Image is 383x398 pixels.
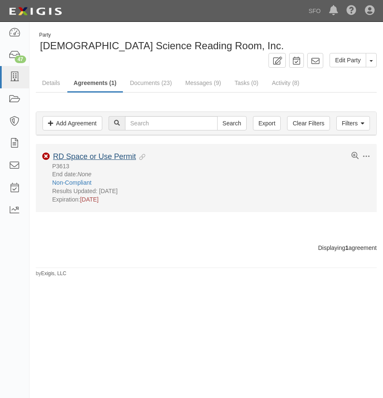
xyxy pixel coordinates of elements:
[15,56,26,63] div: 47
[253,116,281,130] a: Export
[42,187,370,195] div: Results Updated: [DATE]
[217,116,247,130] input: Search
[125,116,218,130] input: Search
[345,244,348,251] b: 1
[179,74,227,91] a: Messages (9)
[80,196,98,203] span: [DATE]
[36,32,377,53] div: Christian Science Reading Room, Inc.
[287,116,330,130] a: Clear Filters
[41,271,66,276] a: Exigis, LLC
[266,74,306,91] a: Activity (8)
[304,3,325,19] a: SFO
[29,244,383,252] div: Displaying agreement
[36,74,66,91] a: Details
[53,152,145,162] div: RD Space or Use Permit
[42,153,50,160] i: Non-Compliant
[53,152,136,161] a: RD Space or Use Permit
[36,270,66,277] small: by
[40,40,284,51] span: [DEMOGRAPHIC_DATA] Science Reading Room, Inc.
[351,152,359,160] a: View results summary
[330,53,366,67] a: Edit Party
[42,170,377,178] div: End date:
[6,4,64,19] img: logo-5460c22ac91f19d4615b14bd174203de0afe785f0fc80cf4dbbc73dc1793850b.png
[39,32,284,39] div: Party
[42,195,370,204] div: Expiration:
[42,163,370,170] div: P3613
[136,154,145,160] i: Evidence Linked
[346,6,356,16] i: Help Center - Complianz
[124,74,178,91] a: Documents (23)
[43,116,102,130] a: Add Agreement
[228,74,265,91] a: Tasks (0)
[336,116,370,130] a: Filters
[67,74,123,93] a: Agreements (1)
[42,179,91,186] a: Non-Compliant
[77,171,91,178] em: None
